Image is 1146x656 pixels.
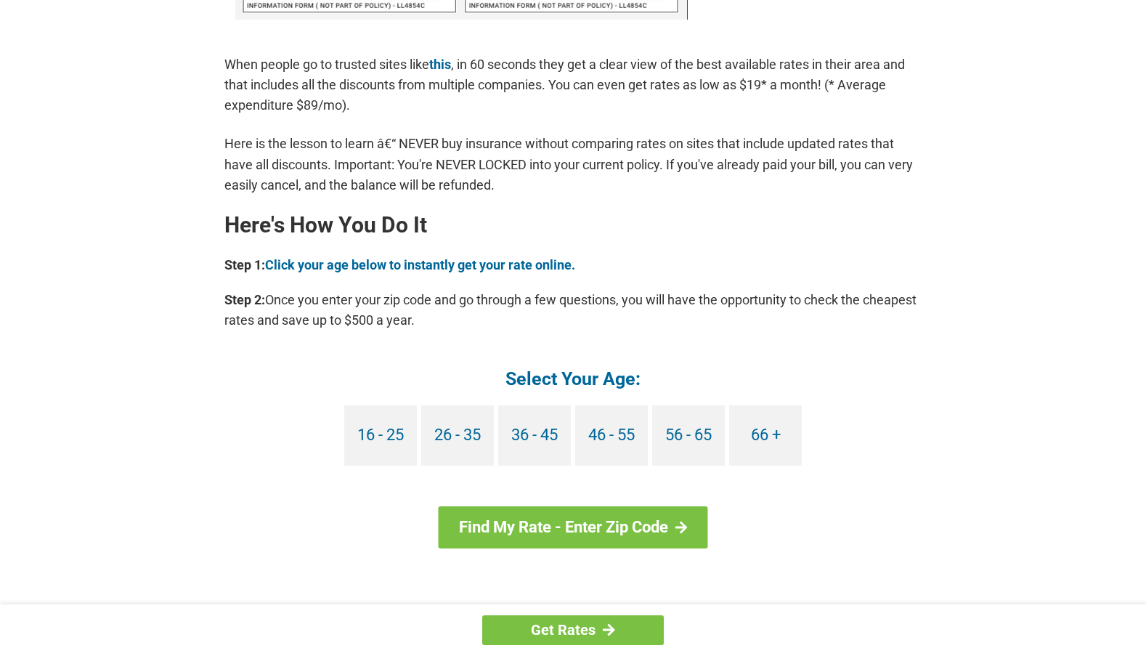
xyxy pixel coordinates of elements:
[224,292,265,307] b: Step 2:
[224,257,265,272] b: Step 1:
[429,57,451,72] a: this
[344,405,417,466] a: 16 - 25
[224,134,922,195] p: Here is the lesson to learn â€“ NEVER buy insurance without comparing rates on sites that include...
[498,405,571,466] a: 36 - 45
[224,290,922,331] p: Once you enter your zip code and go through a few questions, you will have the opportunity to che...
[439,506,708,548] a: Find My Rate - Enter Zip Code
[652,405,725,466] a: 56 - 65
[729,405,802,466] a: 66 +
[575,405,648,466] a: 46 - 55
[224,214,922,237] h2: Here's How You Do It
[224,54,922,116] p: When people go to trusted sites like , in 60 seconds they get a clear view of the best available ...
[265,257,575,272] a: Click your age below to instantly get your rate online.
[482,615,664,645] a: Get Rates
[421,405,494,466] a: 26 - 35
[224,367,922,391] h4: Select Your Age:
